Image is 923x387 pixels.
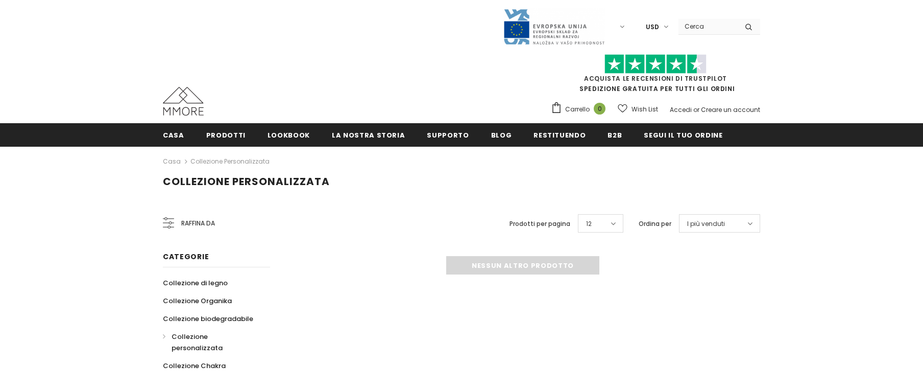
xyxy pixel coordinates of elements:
[332,123,405,146] a: La nostra storia
[163,123,184,146] a: Casa
[163,328,259,357] a: Collezione personalizzata
[687,219,725,229] span: I più venduti
[533,130,586,140] span: Restituendo
[509,219,570,229] label: Prodotti per pagina
[586,219,592,229] span: 12
[639,219,671,229] label: Ordina per
[206,123,246,146] a: Prodotti
[268,123,310,146] a: Lookbook
[163,155,181,168] a: Casa
[565,104,590,115] span: Carrello
[678,19,737,34] input: Search Site
[163,174,330,189] span: Collezione personalizzata
[491,123,512,146] a: Blog
[533,123,586,146] a: Restituendo
[594,103,605,115] span: 0
[163,292,232,310] a: Collezione Organika
[631,104,658,115] span: Wish List
[693,105,699,114] span: or
[163,252,209,262] span: Categorie
[163,357,226,375] a: Collezione Chakra
[181,218,215,229] span: Raffina da
[604,54,707,74] img: Fidati di Pilot Stars
[618,100,658,118] a: Wish List
[551,102,611,117] a: Carrello 0
[503,22,605,31] a: Javni Razpis
[172,332,223,353] span: Collezione personalizzata
[701,105,760,114] a: Creare un account
[427,130,469,140] span: supporto
[163,274,228,292] a: Collezione di legno
[644,123,722,146] a: Segui il tuo ordine
[332,130,405,140] span: La nostra storia
[584,74,727,83] a: Acquista le recensioni di TrustPilot
[551,59,760,93] span: SPEDIZIONE GRATUITA PER TUTTI GLI ORDINI
[644,130,722,140] span: Segui il tuo ordine
[163,278,228,288] span: Collezione di legno
[163,87,204,116] img: Casi MMORE
[608,130,622,140] span: B2B
[608,123,622,146] a: B2B
[491,130,512,140] span: Blog
[268,130,310,140] span: Lookbook
[190,157,270,166] a: Collezione personalizzata
[163,310,253,328] a: Collezione biodegradabile
[163,296,232,306] span: Collezione Organika
[670,105,692,114] a: Accedi
[503,8,605,45] img: Javni Razpis
[427,123,469,146] a: supporto
[646,22,659,32] span: USD
[206,130,246,140] span: Prodotti
[163,361,226,371] span: Collezione Chakra
[163,130,184,140] span: Casa
[163,314,253,324] span: Collezione biodegradabile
